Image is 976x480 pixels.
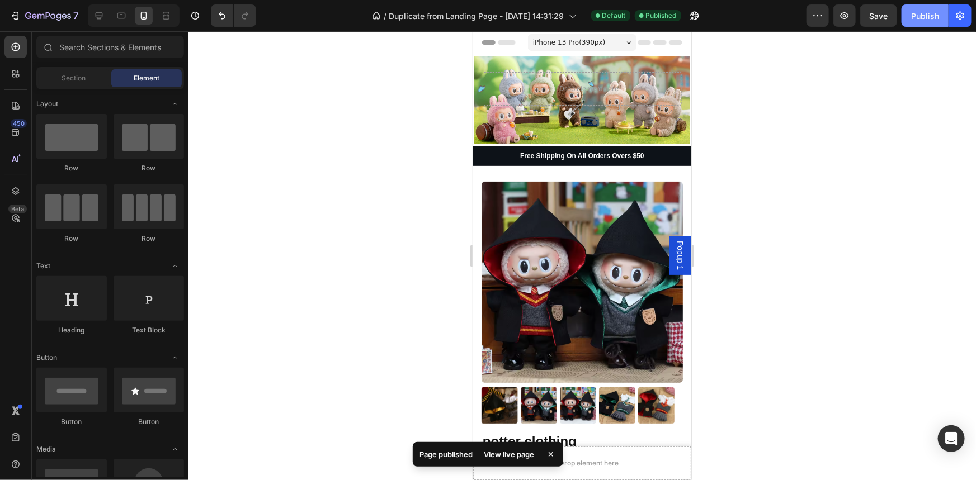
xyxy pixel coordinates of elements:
div: Text Block [114,325,184,335]
div: View live page [477,446,541,462]
div: Undo/Redo [211,4,256,27]
div: Row [36,163,107,173]
span: Published [646,11,677,21]
span: Duplicate from Landing Page - [DATE] 14:31:29 [389,10,564,22]
p: Page published [419,449,473,460]
div: Beta [8,205,27,213]
span: Toggle open [166,95,184,113]
p: 7 [73,9,78,22]
input: Search Sections & Elements [36,36,184,58]
span: Toggle open [166,349,184,367]
button: 7 [4,4,83,27]
div: Publish [911,10,939,22]
div: Row [114,163,184,173]
div: Button [36,417,107,427]
div: 450 [11,119,27,128]
div: Heading [36,325,107,335]
span: Button [36,353,57,363]
span: Element [134,73,159,83]
span: Toggle open [166,257,184,275]
div: Button [114,417,184,427]
span: / [384,10,387,22]
span: Text [36,261,50,271]
span: Default [602,11,626,21]
div: Row [36,234,107,244]
div: Row [114,234,184,244]
div: Open Intercom Messenger [938,425,965,452]
span: Save [870,11,888,21]
span: Layout [36,99,58,109]
button: Publish [902,4,949,27]
button: Save [860,4,897,27]
span: Toggle open [166,440,184,458]
span: Section [62,73,86,83]
span: Media [36,444,56,454]
iframe: Design area [473,31,691,480]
